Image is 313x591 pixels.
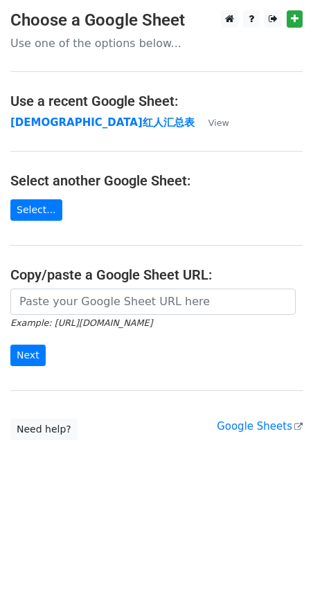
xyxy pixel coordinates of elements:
iframe: Chat Widget [244,525,313,591]
a: Select... [10,199,62,221]
a: View [195,116,229,129]
p: Use one of the options below... [10,36,303,51]
a: Need help? [10,419,78,440]
a: Google Sheets [217,420,303,433]
input: Paste your Google Sheet URL here [10,289,296,315]
a: [DEMOGRAPHIC_DATA]红人汇总表 [10,116,195,129]
h4: Copy/paste a Google Sheet URL: [10,266,303,283]
h4: Select another Google Sheet: [10,172,303,189]
small: Example: [URL][DOMAIN_NAME] [10,318,152,328]
small: View [208,118,229,128]
h3: Choose a Google Sheet [10,10,303,30]
input: Next [10,345,46,366]
h4: Use a recent Google Sheet: [10,93,303,109]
